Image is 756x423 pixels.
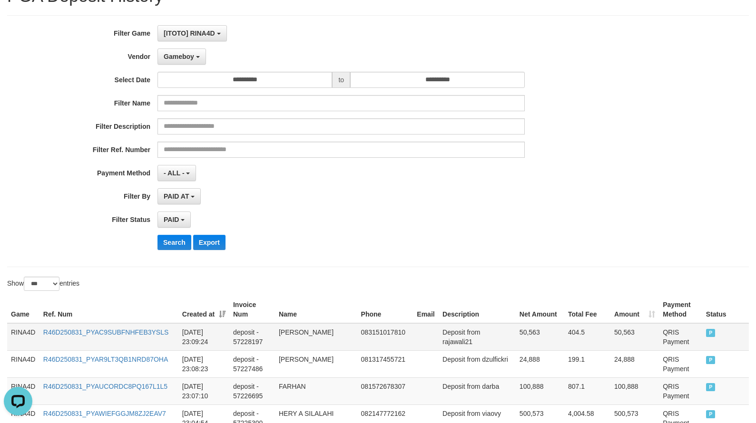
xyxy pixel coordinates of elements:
td: 199.1 [564,350,610,377]
td: Deposit from darba [439,377,516,404]
button: PAID AT [157,188,201,204]
td: [DATE] 23:09:24 [178,323,229,351]
td: 24,888 [610,350,659,377]
span: - ALL - [164,169,185,177]
button: PAID [157,211,191,228]
th: Total Fee [564,296,610,323]
button: Export [193,235,226,250]
td: deposit - 57228197 [229,323,275,351]
span: PAID [706,329,716,337]
td: 50,563 [610,323,659,351]
td: RINA4D [7,350,39,377]
td: RINA4D [7,377,39,404]
th: Email [413,296,439,323]
button: Open LiveChat chat widget [4,4,32,32]
a: R46D250831_PYAWIEFGGJM8ZJ2EAV7 [43,410,166,417]
button: [ITOTO] RINA4D [157,25,227,41]
td: 100,888 [516,377,564,404]
button: Gameboy [157,48,206,65]
td: QRIS Payment [659,377,702,404]
select: Showentries [24,277,59,291]
th: Game [7,296,39,323]
button: Search [157,235,191,250]
td: RINA4D [7,323,39,351]
th: Invoice Num [229,296,275,323]
td: [PERSON_NAME] [275,350,357,377]
td: 50,563 [516,323,564,351]
th: Net Amount [516,296,564,323]
span: PAID [706,410,716,418]
td: 081317455721 [357,350,413,377]
a: R46D250831_PYAR9LT3QB1NRD87OHA [43,356,168,363]
span: PAID [164,216,179,223]
td: 083151017810 [357,323,413,351]
td: FARHAN [275,377,357,404]
th: Created at: activate to sort column ascending [178,296,229,323]
td: [DATE] 23:07:10 [178,377,229,404]
th: Ref. Num [39,296,178,323]
td: deposit - 57227486 [229,350,275,377]
td: [DATE] 23:08:23 [178,350,229,377]
td: 100,888 [610,377,659,404]
td: QRIS Payment [659,350,702,377]
td: [PERSON_NAME] [275,323,357,351]
td: 24,888 [516,350,564,377]
span: to [332,72,350,88]
span: PAID [706,356,716,364]
td: QRIS Payment [659,323,702,351]
th: Amount: activate to sort column ascending [610,296,659,323]
span: PAID [706,383,716,391]
td: deposit - 57226695 [229,377,275,404]
td: 404.5 [564,323,610,351]
td: Deposit from dzulfickri [439,350,516,377]
th: Status [702,296,749,323]
th: Payment Method [659,296,702,323]
th: Description [439,296,516,323]
td: 807.1 [564,377,610,404]
label: Show entries [7,277,79,291]
th: Phone [357,296,413,323]
td: 081572678307 [357,377,413,404]
button: - ALL - [157,165,196,181]
a: R46D250831_PYAUCORDC8PQ167L1L5 [43,383,167,390]
th: Name [275,296,357,323]
td: Deposit from rajawali21 [439,323,516,351]
span: [ITOTO] RINA4D [164,29,215,37]
span: PAID AT [164,192,189,200]
a: R46D250831_PYAC9SUBFNHFEB3YSLS [43,328,169,336]
span: Gameboy [164,53,194,60]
